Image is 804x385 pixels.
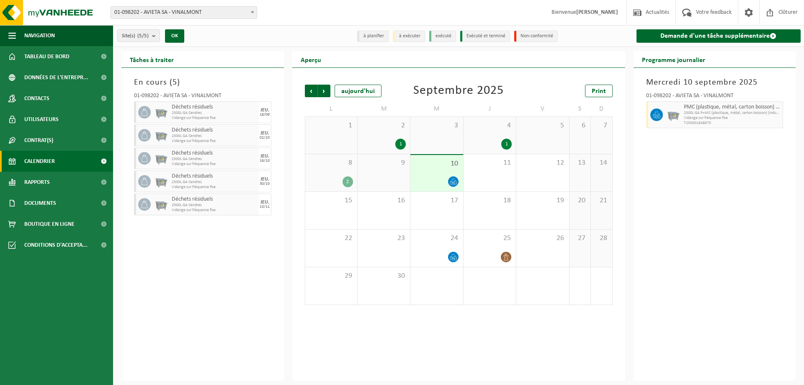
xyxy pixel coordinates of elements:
li: Exécuté et terminé [460,31,510,42]
span: 21 [595,196,608,205]
span: Contacts [24,88,49,109]
span: Vidange sur fréquence fixe [172,162,257,167]
span: 2500L GA Cendres [172,180,257,185]
div: 13/11 [260,205,270,209]
span: 22 [309,234,353,243]
img: WB-2500-GAL-GY-01 [667,109,680,121]
span: Documents [24,193,56,214]
span: 18 [468,196,512,205]
span: Tableau de bord [24,46,70,67]
button: OK [165,29,184,43]
div: 1 [501,139,512,150]
span: Déchets résiduels [172,127,257,134]
li: à exécuter [393,31,425,42]
span: 30 [362,271,406,281]
span: 5 [173,78,177,87]
td: M [410,101,463,116]
h2: Tâches à traiter [121,51,182,67]
span: Vidange sur fréquence fixe [172,139,257,144]
span: Utilisateurs [24,109,59,130]
a: Demande d'une tâche supplémentaire [636,29,801,43]
div: Septembre 2025 [413,85,504,97]
span: Déchets résiduels [172,104,257,111]
div: aujourd'hui [335,85,381,97]
a: Print [585,85,613,97]
span: 11 [468,158,512,168]
h2: Programme journalier [634,51,714,67]
span: 27 [574,234,586,243]
div: JEU. [260,108,269,113]
li: à planifier [357,31,389,42]
span: 9 [362,158,406,168]
img: WB-2500-GAL-GY-01 [155,198,167,211]
span: PMC (plastique, métal, carton boisson) (industriel) [684,104,781,111]
span: Déchets résiduels [172,150,257,157]
span: 25 [468,234,512,243]
div: 1 [395,139,406,150]
td: L [305,101,358,116]
span: Contrat(s) [24,130,53,151]
span: 15 [309,196,353,205]
span: 24 [415,234,459,243]
span: 7 [595,121,608,130]
span: 2500L GA Cendres [172,203,257,208]
td: J [464,101,516,116]
span: Déchets résiduels [172,196,257,203]
div: JEU. [260,154,269,159]
span: 10 [415,159,459,168]
span: 12 [521,158,564,168]
img: WB-2500-GAL-GY-01 [155,152,167,165]
span: 23 [362,234,406,243]
span: Déchets résiduels [172,173,257,180]
span: Boutique en ligne [24,214,75,235]
span: Rapports [24,172,50,193]
span: Calendrier [24,151,55,172]
span: 5 [521,121,564,130]
strong: [PERSON_NAME] [576,9,618,16]
span: 16 [362,196,406,205]
span: 19 [521,196,564,205]
span: Vidange sur fréquence fixe [172,185,257,190]
span: 29 [309,271,353,281]
div: 01-098202 - AVIETA SA - VINALMONT [134,93,271,101]
span: Suivant [318,85,330,97]
span: 1 [309,121,353,130]
span: Vidange sur fréquence fixe [684,116,781,121]
span: 2 [362,121,406,130]
img: WB-2500-GAL-GY-01 [155,106,167,119]
div: JEU. [260,131,269,136]
span: 01-098202 - AVIETA SA - VINALMONT [111,7,257,18]
span: 4 [468,121,512,130]
span: 6 [574,121,586,130]
div: 02/10 [260,136,270,140]
div: 30/10 [260,182,270,186]
span: 2500L GA Cendres [172,111,257,116]
span: 14 [595,158,608,168]
span: 13 [574,158,586,168]
h3: Mercredi 10 septembre 2025 [646,76,783,89]
div: 16/10 [260,159,270,163]
span: Site(s) [122,30,149,42]
span: 2500L GA P+MC (plastique, métal, carton boisson) (industri [684,111,781,116]
div: JEU. [260,177,269,182]
span: Données de l'entrepr... [24,67,88,88]
span: Print [592,88,606,95]
span: Vidange sur fréquence fixe [172,116,257,121]
h2: Aperçu [292,51,330,67]
span: 26 [521,234,564,243]
span: 3 [415,121,459,130]
span: 2500L GA Cendres [172,157,257,162]
span: 28 [595,234,608,243]
span: 01-098202 - AVIETA SA - VINALMONT [111,6,257,19]
span: Navigation [24,25,55,46]
div: 2 [343,176,353,187]
span: 20 [574,196,586,205]
button: Site(s)(5/5) [117,29,160,42]
td: S [569,101,591,116]
li: exécuté [429,31,456,42]
img: WB-2500-GAL-GY-01 [155,175,167,188]
span: 17 [415,196,459,205]
li: Non-conformité [514,31,558,42]
count: (5/5) [137,33,149,39]
div: JEU. [260,200,269,205]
